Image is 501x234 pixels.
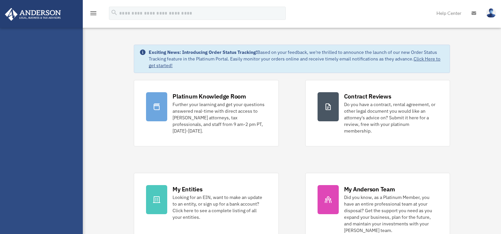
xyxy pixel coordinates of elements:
[173,101,266,134] div: Further your learning and get your questions answered real-time with direct access to [PERSON_NAM...
[111,9,118,16] i: search
[173,185,202,193] div: My Entities
[344,92,391,100] div: Contract Reviews
[134,80,278,146] a: Platinum Knowledge Room Further your learning and get your questions answered real-time with dire...
[486,8,496,18] img: User Pic
[149,56,440,68] a: Click Here to get started!
[344,194,438,234] div: Did you know, as a Platinum Member, you have an entire professional team at your disposal? Get th...
[149,49,257,55] strong: Exciting News: Introducing Order Status Tracking!
[173,92,246,100] div: Platinum Knowledge Room
[149,49,444,69] div: Based on your feedback, we're thrilled to announce the launch of our new Order Status Tracking fe...
[344,101,438,134] div: Do you have a contract, rental agreement, or other legal document you would like an attorney's ad...
[173,194,266,220] div: Looking for an EIN, want to make an update to an entity, or sign up for a bank account? Click her...
[89,12,97,17] a: menu
[89,9,97,17] i: menu
[3,8,63,21] img: Anderson Advisors Platinum Portal
[305,80,450,146] a: Contract Reviews Do you have a contract, rental agreement, or other legal document you would like...
[344,185,395,193] div: My Anderson Team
